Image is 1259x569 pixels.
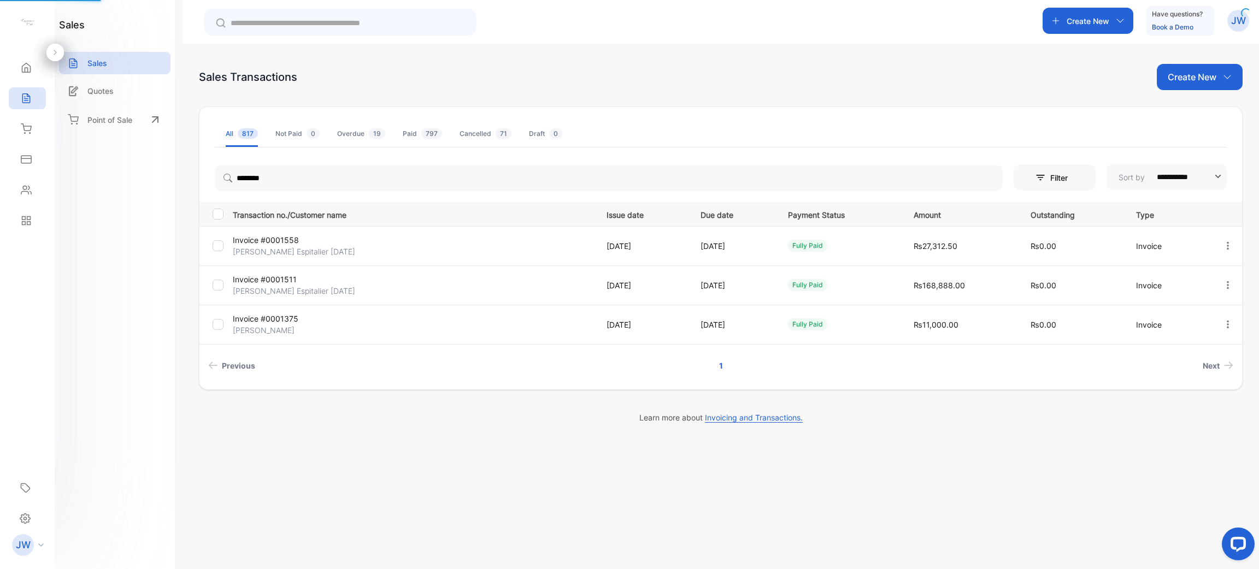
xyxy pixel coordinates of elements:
p: [DATE] [701,319,766,330]
p: [DATE] [607,240,679,252]
div: fully paid [788,318,827,330]
p: Invoice [1136,319,1200,330]
p: JW [16,538,31,552]
p: [DATE] [701,240,766,252]
a: Point of Sale [59,108,170,132]
span: 0 [307,128,320,139]
p: [PERSON_NAME] Espitalier [DATE] [233,246,355,257]
p: Due date [701,207,766,221]
button: JW [1227,8,1249,34]
span: ₨168,888.00 [914,281,965,290]
div: Draft [529,129,562,139]
a: Page 1 is your current page [706,355,736,376]
a: Book a Demo [1152,23,1193,31]
span: 817 [238,128,258,139]
div: fully paid [788,240,827,252]
p: Issue date [607,207,679,221]
button: Sort by [1107,164,1227,190]
p: [DATE] [701,280,766,291]
p: Invoice #0001375 [233,313,353,324]
h1: sales [59,17,85,32]
p: Sales [87,57,107,69]
p: JW [1231,14,1246,28]
div: All [226,129,258,139]
p: Amount [914,207,1008,221]
p: Create New [1168,70,1216,84]
div: Sales Transactions [199,69,297,85]
span: Previous [222,360,255,371]
p: Transaction no./Customer name [233,207,593,221]
span: ₨0.00 [1031,281,1056,290]
a: Quotes [59,80,170,102]
span: 797 [421,128,442,139]
p: Have questions? [1152,9,1203,20]
button: Create New [1043,8,1133,34]
a: Next page [1198,355,1238,376]
p: Create New [1067,15,1109,27]
a: Sales [59,52,170,74]
ul: Pagination [199,355,1242,376]
span: 71 [496,128,511,139]
p: [PERSON_NAME] Espitalier [DATE] [233,285,355,297]
div: Cancelled [460,129,511,139]
div: Overdue [337,129,385,139]
iframe: LiveChat chat widget [1213,523,1259,569]
span: 0 [549,128,562,139]
p: Invoice #0001558 [233,234,353,246]
p: Payment Status [788,207,891,221]
span: Invoicing and Transactions. [705,413,803,423]
p: Filter [1050,172,1074,183]
span: ₨0.00 [1031,320,1056,329]
p: Learn more about [199,412,1243,423]
p: [DATE] [607,319,679,330]
p: Invoice [1136,240,1200,252]
span: ₨27,312.50 [914,241,957,251]
a: Previous page [204,355,260,376]
p: [PERSON_NAME] [233,324,353,336]
div: Not Paid [275,129,320,139]
p: Invoice #0001511 [233,274,353,285]
p: Outstanding [1031,207,1114,221]
p: Invoice [1136,280,1200,291]
div: fully paid [788,279,827,291]
p: Sort by [1119,171,1145,183]
span: 19 [369,128,385,139]
button: Create New [1157,64,1243,90]
p: Type [1136,207,1200,221]
div: Paid [403,129,442,139]
span: ₨0.00 [1031,241,1056,251]
span: Next [1203,360,1220,371]
span: ₨11,000.00 [914,320,958,329]
img: logo [19,14,36,31]
p: Quotes [87,85,114,97]
p: [DATE] [607,280,679,291]
button: Filter [1014,164,1096,191]
p: Point of Sale [87,114,132,126]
